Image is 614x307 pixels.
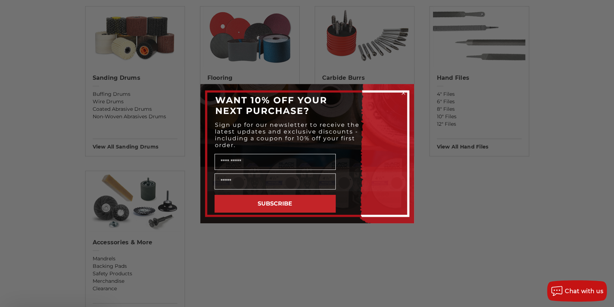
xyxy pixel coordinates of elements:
span: Sign up for our newsletter to receive the latest updates and exclusive discounts - including a co... [215,121,360,149]
button: Close dialog [400,89,407,97]
input: Email [215,173,336,189]
button: SUBSCRIBE [215,195,336,213]
button: Chat with us [547,280,607,302]
span: WANT 10% OFF YOUR NEXT PURCHASE? [215,95,327,116]
span: Chat with us [565,288,603,295]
